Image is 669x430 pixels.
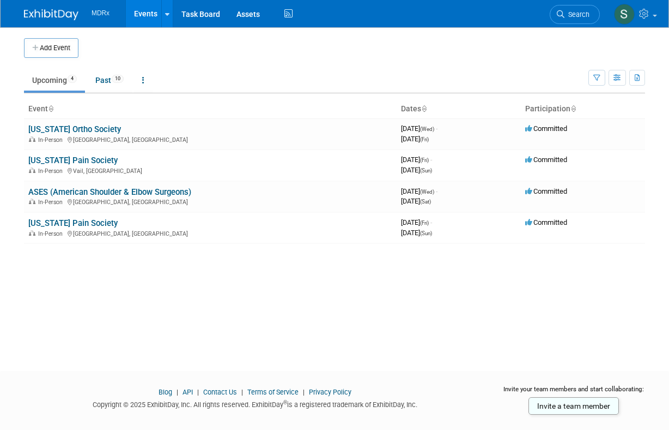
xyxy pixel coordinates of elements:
[183,388,193,396] a: API
[525,187,567,195] span: Committed
[525,218,567,226] span: Committed
[239,388,246,396] span: |
[502,385,646,401] div: Invite your team members and start collaborating:
[29,136,35,142] img: In-Person Event
[24,9,78,20] img: ExhibitDay
[430,218,432,226] span: -
[420,126,434,132] span: (Wed)
[28,187,191,197] a: ASES (American Shoulder & Elbow Surgeons)
[68,75,77,83] span: 4
[174,388,181,396] span: |
[28,197,392,206] div: [GEOGRAPHIC_DATA], [GEOGRAPHIC_DATA]
[247,388,299,396] a: Terms of Service
[420,230,432,236] span: (Sun)
[528,397,619,415] a: Invite a team member
[570,104,576,113] a: Sort by Participation Type
[24,100,397,118] th: Event
[401,187,437,195] span: [DATE]
[420,189,434,195] span: (Wed)
[401,197,431,205] span: [DATE]
[397,100,521,118] th: Dates
[112,75,124,83] span: 10
[420,199,431,205] span: (Sat)
[48,104,53,113] a: Sort by Event Name
[203,388,237,396] a: Contact Us
[521,100,645,118] th: Participation
[38,136,66,144] span: In-Person
[401,124,437,133] span: [DATE]
[401,166,432,174] span: [DATE]
[283,399,287,405] sup: ®
[420,136,429,142] span: (Fri)
[401,135,429,143] span: [DATE]
[24,38,78,58] button: Add Event
[29,168,35,173] img: In-Person Event
[300,388,307,396] span: |
[420,168,432,174] span: (Sun)
[28,135,392,144] div: [GEOGRAPHIC_DATA], [GEOGRAPHIC_DATA]
[92,9,110,17] span: MDRx
[28,124,121,134] a: [US_STATE] Ortho Society
[401,156,432,164] span: [DATE]
[436,124,437,133] span: -
[38,230,66,237] span: In-Person
[430,156,432,164] span: -
[401,218,432,226] span: [DATE]
[28,166,392,175] div: Vail, [GEOGRAPHIC_DATA]
[550,5,600,24] a: Search
[28,218,118,228] a: [US_STATE] Pain Society
[38,199,66,206] span: In-Person
[525,124,567,133] span: Committed
[194,388,202,396] span: |
[24,397,486,410] div: Copyright © 2025 ExhibitDay, Inc. All rights reserved. ExhibitDay is a registered trademark of Ex...
[28,156,118,165] a: [US_STATE] Pain Society
[420,220,429,226] span: (Fri)
[564,10,589,19] span: Search
[309,388,351,396] a: Privacy Policy
[436,187,437,195] span: -
[401,229,432,237] span: [DATE]
[420,157,429,163] span: (Fri)
[29,199,35,204] img: In-Person Event
[24,70,85,91] a: Upcoming4
[87,70,132,91] a: Past10
[29,230,35,236] img: In-Person Event
[159,388,172,396] a: Blog
[525,156,567,164] span: Committed
[421,104,427,113] a: Sort by Start Date
[38,168,66,175] span: In-Person
[614,4,635,25] img: Stefanos Tsakiris
[28,229,392,237] div: [GEOGRAPHIC_DATA], [GEOGRAPHIC_DATA]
